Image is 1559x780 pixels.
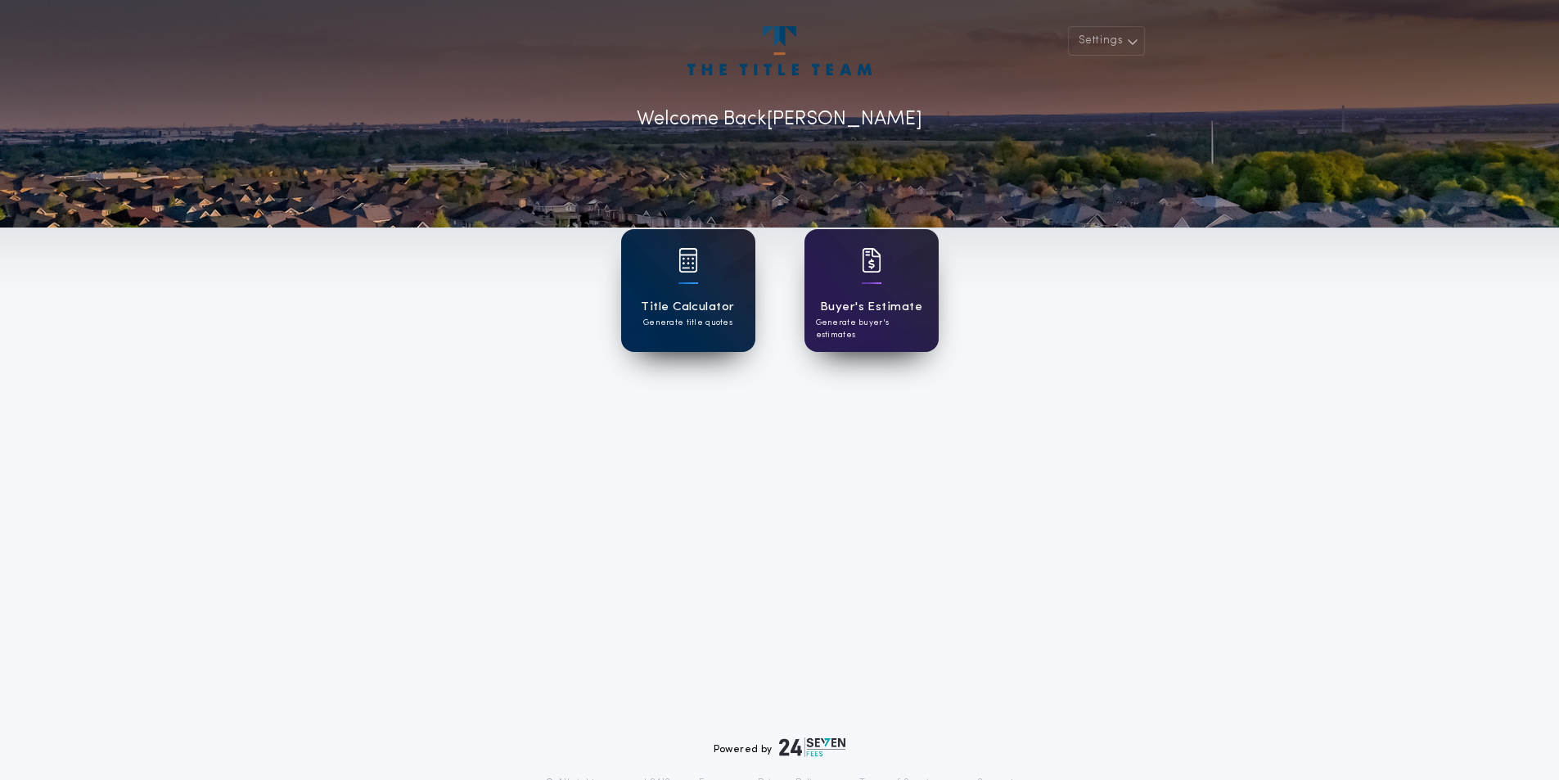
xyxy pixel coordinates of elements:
[1068,26,1145,56] button: Settings
[714,737,846,757] div: Powered by
[862,248,881,273] img: card icon
[820,298,922,317] h1: Buyer's Estimate
[678,248,698,273] img: card icon
[804,229,939,352] a: card iconBuyer's EstimateGenerate buyer's estimates
[621,229,755,352] a: card iconTitle CalculatorGenerate title quotes
[687,26,871,75] img: account-logo
[816,317,927,341] p: Generate buyer's estimates
[641,298,734,317] h1: Title Calculator
[779,737,846,757] img: logo
[637,105,922,134] p: Welcome Back [PERSON_NAME]
[643,317,732,329] p: Generate title quotes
